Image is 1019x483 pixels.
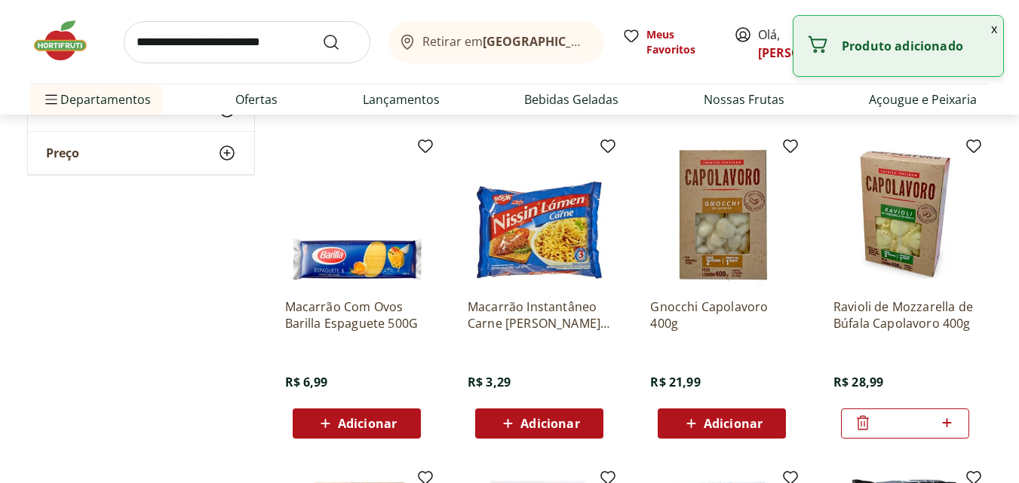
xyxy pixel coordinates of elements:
button: Adicionar [658,408,786,439]
b: [GEOGRAPHIC_DATA]/[GEOGRAPHIC_DATA] [483,33,737,50]
p: Produto adicionado [842,38,991,53]
button: Retirar em[GEOGRAPHIC_DATA]/[GEOGRAPHIC_DATA] [388,21,604,63]
button: Submit Search [322,33,358,51]
span: Adicionar [338,417,397,430]
span: Departamentos [42,81,151,118]
span: Adicionar [704,417,763,430]
a: Bebidas Geladas [524,90,618,109]
span: Olá, [758,26,825,62]
img: Ravioli de Mozzarella de Búfala Capolavoro 400g [833,143,977,286]
img: Macarrão Com Ovos Barilla Espaguete 500G [285,143,428,286]
a: Ravioli de Mozzarella de Búfala Capolavoro 400g [833,298,977,332]
button: Fechar notificação [985,16,1003,41]
button: Adicionar [293,408,421,439]
a: Gnocchi Capolavoro 400g [650,298,793,332]
button: Menu [42,81,60,118]
a: Lançamentos [363,90,440,109]
span: R$ 28,99 [833,374,883,390]
span: Preço [46,145,79,160]
span: Retirar em [422,35,589,48]
span: Meus Favoritos [646,27,716,57]
span: R$ 6,99 [285,374,328,390]
a: Meus Favoritos [622,27,716,57]
button: Adicionar [475,408,603,439]
button: Preço [28,132,254,174]
img: Hortifruti [30,18,106,63]
img: Gnocchi Capolavoro 400g [650,143,793,286]
a: Macarrão Com Ovos Barilla Espaguete 500G [285,298,428,332]
span: R$ 21,99 [650,374,700,390]
img: Macarrão Instantâneo Carne Nissin Miojo Lámen Pacote 85G [468,143,611,286]
span: R$ 3,29 [468,374,511,390]
a: [PERSON_NAME] [758,44,856,61]
a: Nossas Frutas [704,90,784,109]
input: search [124,21,370,63]
a: Ofertas [235,90,278,109]
a: Açougue e Peixaria [869,90,977,109]
span: Adicionar [520,417,579,430]
a: Macarrão Instantâneo Carne [PERSON_NAME] Lámen Pacote 85G [468,298,611,332]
